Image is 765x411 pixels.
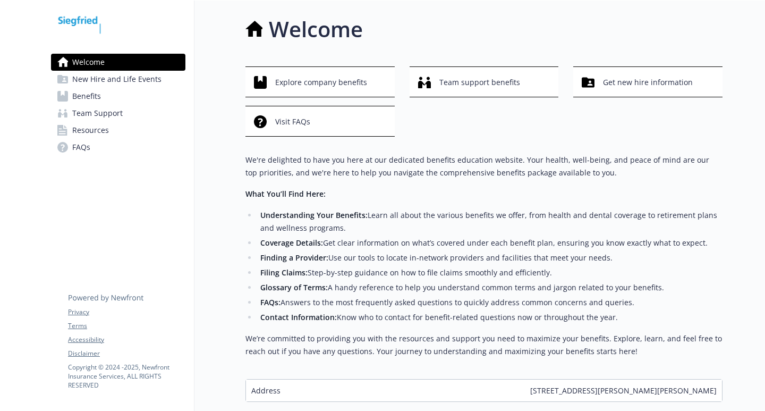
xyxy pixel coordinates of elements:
[257,209,722,234] li: Learn all about the various benefits we offer, from health and dental coverage to retirement plan...
[68,363,185,390] p: Copyright © 2024 - 2025 , Newfront Insurance Services, ALL RIGHTS RESERVED
[603,72,693,93] span: Get new hire information
[257,251,722,264] li: Use our tools to locate in-network providers and facilities that meet your needs.
[51,54,185,71] a: Welcome
[275,72,367,93] span: Explore company benefits
[260,282,328,292] strong: Glossary of Terms:
[260,312,337,322] strong: Contact Information:
[257,296,722,309] li: Answers to the most frequently asked questions to quickly address common concerns and queries.
[245,332,722,358] p: We’re committed to providing you with the resources and support you need to maximize your benefit...
[260,210,368,220] strong: Understanding Your Benefits:
[51,88,185,105] a: Benefits
[72,122,109,139] span: Resources
[257,266,722,279] li: Step-by-step guidance on how to file claims smoothly and efficiently.
[68,321,185,331] a: Terms
[68,335,185,345] a: Accessibility
[260,267,308,278] strong: Filing Claims:
[260,253,328,263] strong: Finding a Provider:
[410,66,559,97] button: Team support benefits
[245,66,395,97] button: Explore company benefits
[72,54,105,71] span: Welcome
[260,238,323,248] strong: Coverage Details:
[257,237,722,249] li: Get clear information on what’s covered under each benefit plan, ensuring you know exactly what t...
[439,72,520,93] span: Team support benefits
[68,349,185,358] a: Disclaimer
[257,311,722,324] li: Know who to contact for benefit-related questions now or throughout the year.
[269,13,363,45] h1: Welcome
[72,88,101,105] span: Benefits
[51,122,185,139] a: Resources
[51,139,185,156] a: FAQs
[68,307,185,317] a: Privacy
[251,385,280,396] span: Address
[275,112,310,132] span: Visit FAQs
[72,139,90,156] span: FAQs
[51,105,185,122] a: Team Support
[245,154,722,179] p: We're delighted to have you here at our dedicated benefits education website. Your health, well-b...
[573,66,722,97] button: Get new hire information
[72,105,123,122] span: Team Support
[72,71,161,88] span: New Hire and Life Events
[530,385,717,396] span: [STREET_ADDRESS][PERSON_NAME][PERSON_NAME]
[260,297,280,307] strong: FAQs:
[51,71,185,88] a: New Hire and Life Events
[245,106,395,137] button: Visit FAQs
[245,189,326,199] strong: What You’ll Find Here:
[257,281,722,294] li: A handy reference to help you understand common terms and jargon related to your benefits.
